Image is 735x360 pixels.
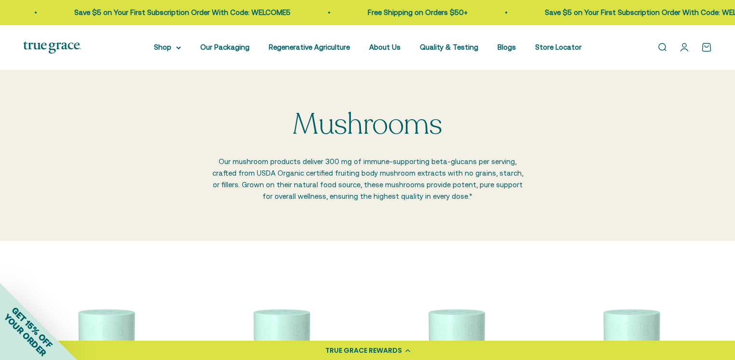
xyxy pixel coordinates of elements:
a: Regenerative Agriculture [269,43,350,51]
p: Mushrooms [292,109,443,140]
a: Quality & Testing [420,43,478,51]
a: Our Packaging [200,43,250,51]
a: About Us [369,43,401,51]
summary: Shop [154,42,181,53]
a: Blogs [498,43,516,51]
a: Free Shipping on Orders $50+ [365,8,465,16]
p: Our mushroom products deliver 300 mg of immune-supporting beta-glucans per serving, crafted from ... [211,156,525,202]
span: GET 15% OFF [10,305,55,350]
p: Save $5 on Your First Subscription Order With Code: WELCOME5 [72,7,288,18]
div: TRUE GRACE REWARDS [325,346,402,356]
a: Store Locator [535,43,582,51]
span: YOUR ORDER [2,312,48,358]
